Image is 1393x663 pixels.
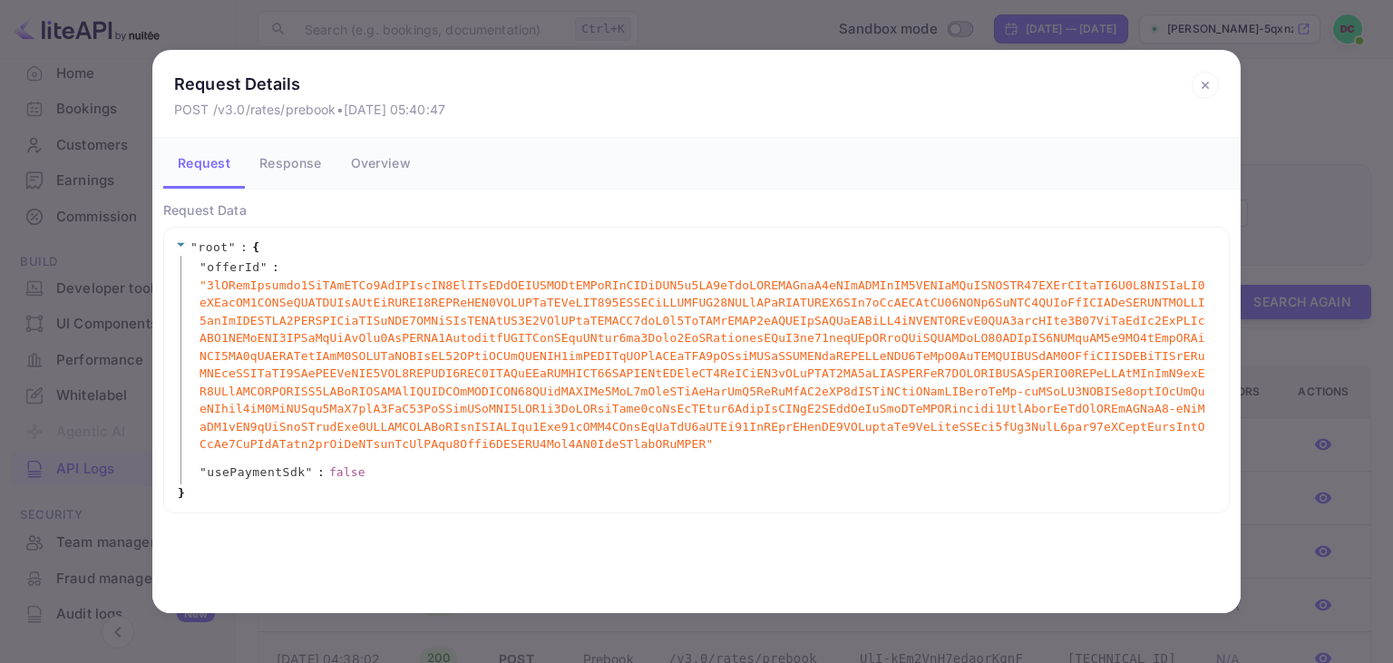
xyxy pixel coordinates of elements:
[306,465,313,479] span: "
[240,239,248,257] span: :
[198,240,228,254] span: root
[207,463,305,482] span: usePaymentSdk
[229,240,236,254] span: "
[336,138,425,189] button: Overview
[200,260,207,274] span: "
[245,138,336,189] button: Response
[163,200,1230,219] p: Request Data
[207,258,259,277] span: offerId
[174,100,445,119] p: POST /v3.0/rates/prebook • [DATE] 05:40:47
[190,240,198,254] span: "
[200,465,207,479] span: "
[163,138,245,189] button: Request
[200,277,1208,453] span: " 3lORemIpsumdo1SiTAmETCo9AdIPIscIN8ElITsEDdOEIUSMODtEMPoRInCIDiDUN5u5LA9eTdoLOREMAGnaA4eNImADMIn...
[329,463,365,482] div: false
[317,463,325,482] span: :
[175,484,185,502] span: }
[260,260,268,274] span: "
[272,258,279,277] span: :
[252,239,259,257] span: {
[174,72,445,96] p: Request Details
